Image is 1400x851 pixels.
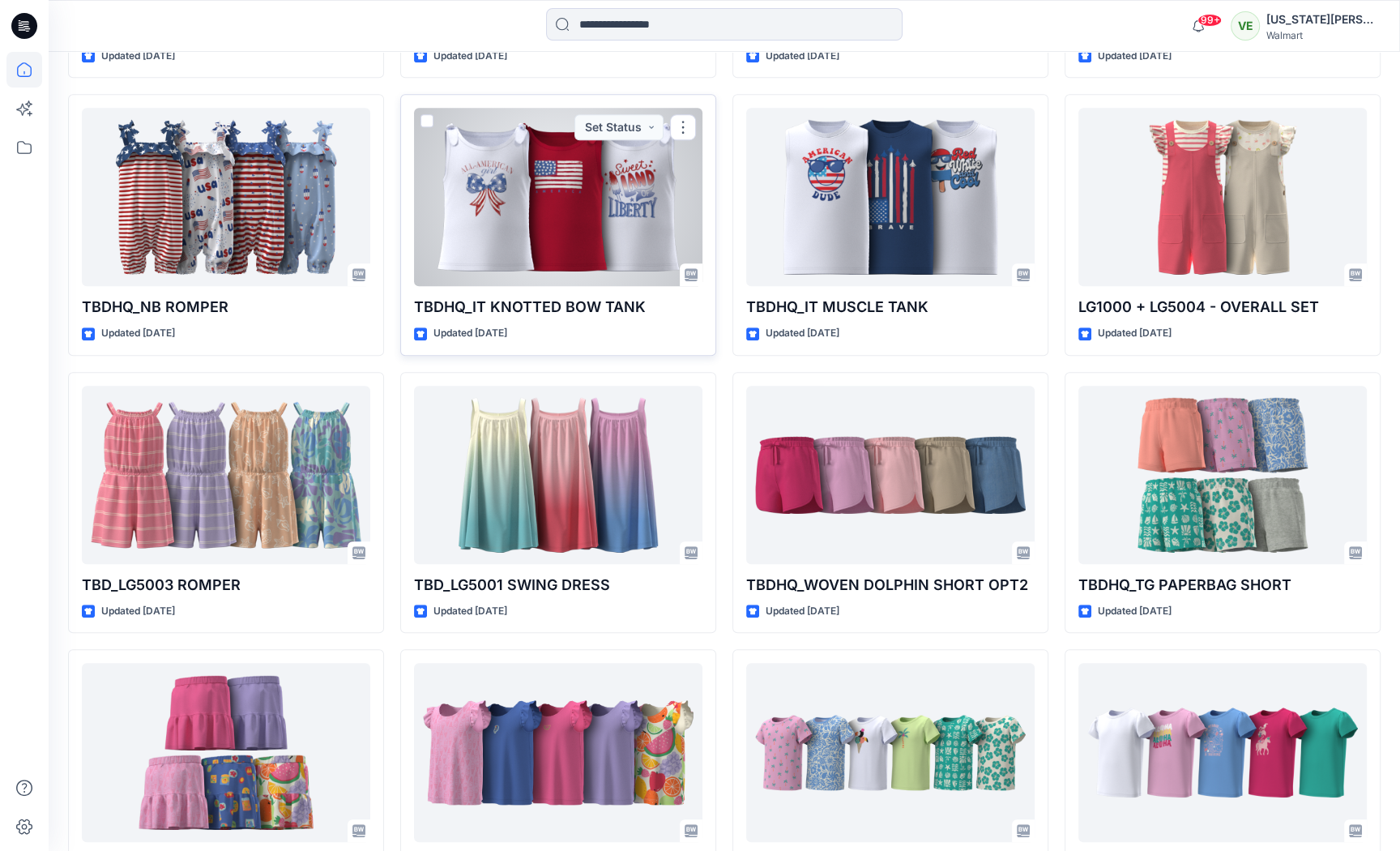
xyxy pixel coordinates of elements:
p: TBDHQ_IT MUSCLE TANK [746,296,1035,319]
p: TBDHQ_WOVEN DOLPHIN SHORT OPT2 [746,574,1035,597]
a: HQ022328_TG SS PUFF SLV TEE [1078,663,1367,841]
p: TBD_LG5003 ROMPER [82,574,370,597]
p: Updated [DATE] [433,603,507,620]
p: TBDHQ_NB ROMPER [82,296,370,319]
div: VE [1231,11,1260,41]
p: Updated [DATE] [1098,48,1172,65]
a: HQ022327_TG SS TEE [746,663,1035,841]
p: Updated [DATE] [1098,603,1172,620]
div: Walmart [1266,29,1380,41]
p: Updated [DATE] [101,48,175,65]
a: TBDHQ_IT MUSCLE TANK [746,108,1035,286]
p: Updated [DATE] [101,325,175,342]
p: Updated [DATE] [101,603,175,620]
p: TBDHQ_IT KNOTTED BOW TANK [414,296,702,319]
p: Updated [DATE] [766,48,839,65]
p: Updated [DATE] [433,48,507,65]
a: TBDHQ_IT KNOTTED BOW TANK [414,108,702,286]
p: Updated [DATE] [433,325,507,342]
div: [US_STATE][PERSON_NAME] [1266,10,1380,29]
span: 99+ [1197,14,1222,27]
a: TBDHQ_TG RUFFLE TANK [414,663,702,841]
a: TBDHQ_TG PAPERBAG SHORT [1078,386,1367,564]
a: TBDHQ_WOVEN DOLPHIN SHORT OPT2 [746,386,1035,564]
a: TBD_LG5001 SWING DRESS [414,386,702,564]
p: Updated [DATE] [1098,325,1172,342]
p: Updated [DATE] [766,603,839,620]
a: TBDHQ_NB ROMPER [82,108,370,286]
a: TBDHQ_TG SCOOTER_TG7016 [82,663,370,841]
p: LG1000 + LG5004 - OVERALL SET [1078,296,1367,319]
a: LG1000 + LG5004 - OVERALL SET [1078,108,1367,286]
p: Updated [DATE] [766,325,839,342]
a: TBD_LG5003 ROMPER [82,386,370,564]
p: TBDHQ_TG PAPERBAG SHORT [1078,574,1367,597]
p: TBD_LG5001 SWING DRESS [414,574,702,597]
